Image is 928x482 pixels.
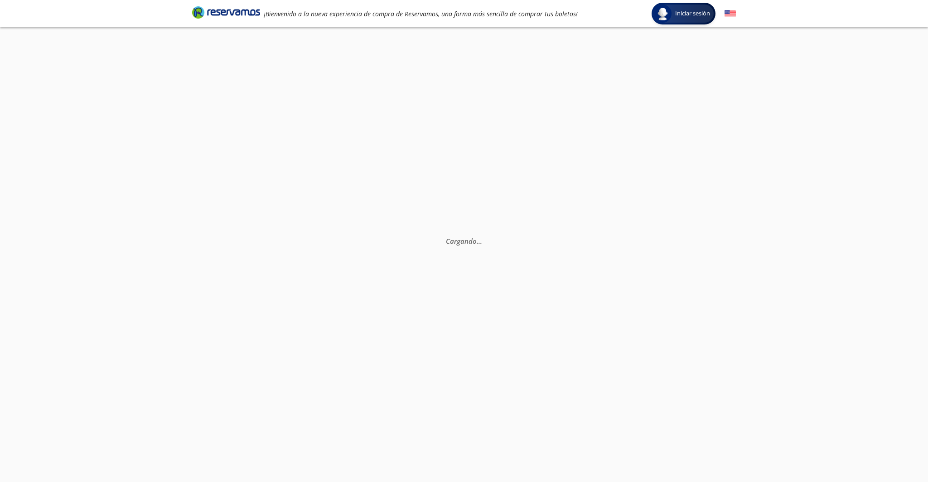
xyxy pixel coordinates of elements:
span: . [477,236,478,246]
em: ¡Bienvenido a la nueva experiencia de compra de Reservamos, una forma más sencilla de comprar tus... [264,10,578,18]
i: Brand Logo [192,5,260,19]
span: . [480,236,482,246]
a: Brand Logo [192,5,260,22]
button: English [725,8,736,19]
span: Iniciar sesión [672,9,714,18]
em: Cargando [446,236,482,246]
span: . [478,236,480,246]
